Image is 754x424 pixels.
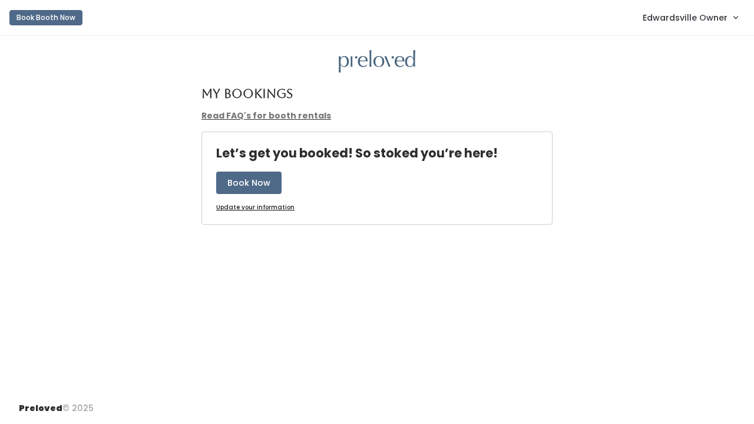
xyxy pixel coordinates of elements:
[216,172,282,194] button: Book Now
[216,203,295,212] a: Update your information
[201,110,331,121] a: Read FAQ's for booth rentals
[9,10,82,25] button: Book Booth Now
[216,146,498,160] h4: Let’s get you booked! So stoked you’re here!
[643,11,727,24] span: Edwardsville Owner
[9,5,82,31] a: Book Booth Now
[19,402,62,414] span: Preloved
[19,393,94,415] div: © 2025
[201,87,293,100] h4: My Bookings
[339,50,415,73] img: preloved logo
[631,5,749,30] a: Edwardsville Owner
